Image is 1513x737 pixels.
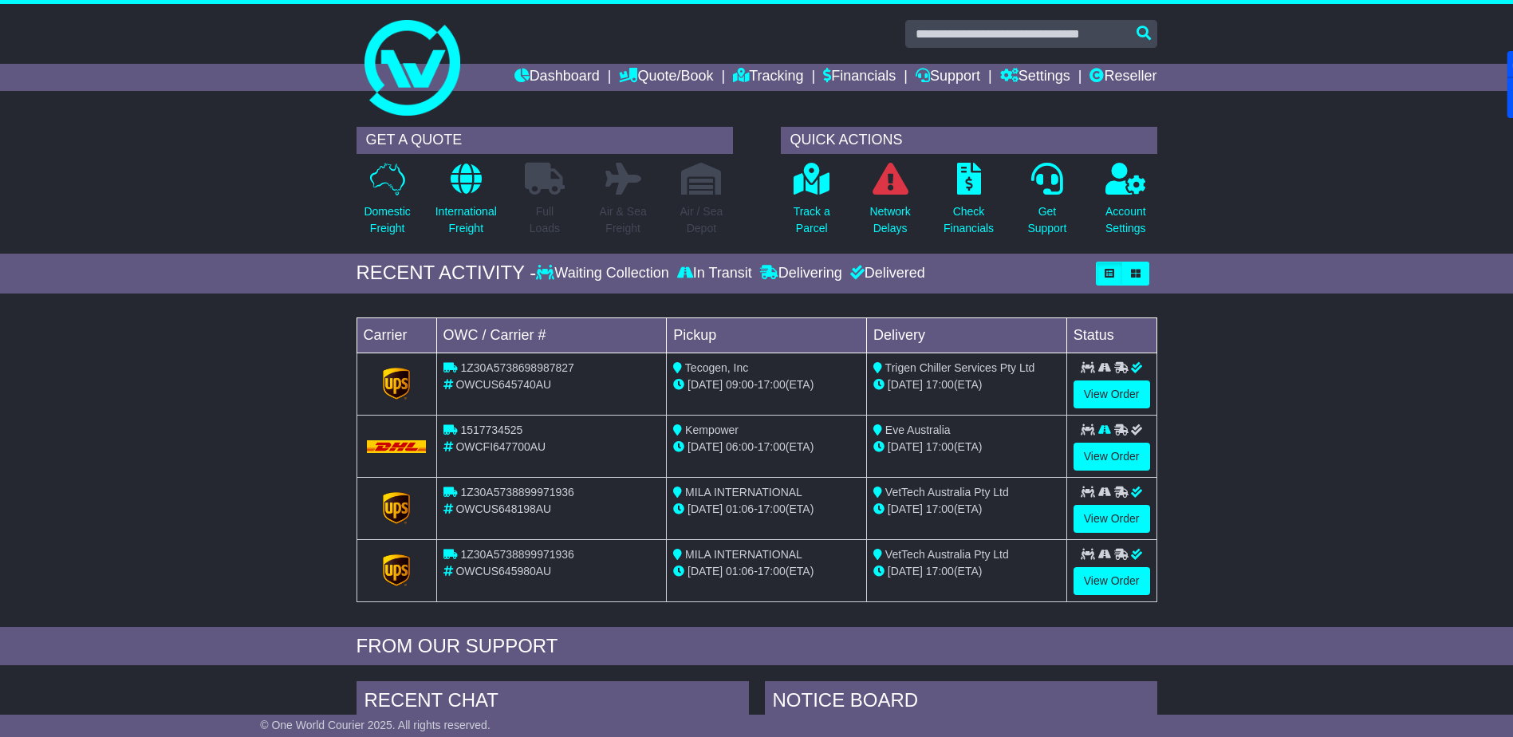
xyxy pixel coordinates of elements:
span: 17:00 [926,440,954,453]
span: [DATE] [888,503,923,515]
p: Track a Parcel [794,203,830,237]
a: CheckFinancials [943,162,995,246]
span: © One World Courier 2025. All rights reserved. [260,719,491,731]
span: 1Z30A5738698987827 [460,361,573,374]
a: View Order [1074,505,1150,533]
a: AccountSettings [1105,162,1147,246]
a: Support [916,64,980,91]
div: Waiting Collection [536,265,672,282]
span: 17:00 [758,565,786,577]
div: (ETA) [873,501,1060,518]
a: Reseller [1089,64,1156,91]
span: 17:00 [758,503,786,515]
span: 01:06 [726,565,754,577]
p: Account Settings [1105,203,1146,237]
a: NetworkDelays [869,162,911,246]
p: Air & Sea Freight [600,203,647,237]
div: Delivering [756,265,846,282]
span: Tecogen, Inc [685,361,748,374]
p: Domestic Freight [364,203,410,237]
td: OWC / Carrier # [436,317,667,353]
span: [DATE] [688,378,723,391]
span: VetTech Australia Pty Ltd [885,548,1009,561]
span: Kempower [685,424,739,436]
a: Settings [1000,64,1070,91]
span: 01:06 [726,503,754,515]
span: 1Z30A5738899971936 [460,486,573,499]
span: OWCFI647700AU [455,440,546,453]
a: Track aParcel [793,162,831,246]
span: Trigen Chiller Services Pty Ltd [885,361,1035,374]
span: 06:00 [726,440,754,453]
div: RECENT ACTIVITY - [357,262,537,285]
a: GetSupport [1026,162,1067,246]
span: Eve Australia [885,424,951,436]
span: 17:00 [758,440,786,453]
div: (ETA) [873,563,1060,580]
span: [DATE] [888,378,923,391]
span: OWCUS645980AU [455,565,551,577]
a: Financials [823,64,896,91]
div: GET A QUOTE [357,127,733,154]
a: DomesticFreight [363,162,411,246]
td: Pickup [667,317,867,353]
div: - (ETA) [673,439,860,455]
span: OWCUS648198AU [455,503,551,515]
div: FROM OUR SUPPORT [357,635,1157,658]
img: GetCarrierServiceLogo [383,492,410,524]
td: Delivery [866,317,1066,353]
div: Delivered [846,265,925,282]
span: [DATE] [688,503,723,515]
span: MILA INTERNATIONAL [685,548,802,561]
p: Check Financials [944,203,994,237]
div: In Transit [673,265,756,282]
span: MILA INTERNATIONAL [685,486,802,499]
span: 1517734525 [460,424,522,436]
span: VetTech Australia Pty Ltd [885,486,1009,499]
a: Quote/Book [619,64,713,91]
span: OWCUS645740AU [455,378,551,391]
a: Tracking [733,64,803,91]
span: [DATE] [888,440,923,453]
a: View Order [1074,443,1150,471]
td: Carrier [357,317,436,353]
div: NOTICE BOARD [765,681,1157,724]
a: View Order [1074,567,1150,595]
span: 17:00 [926,565,954,577]
div: - (ETA) [673,501,860,518]
span: [DATE] [688,565,723,577]
span: 17:00 [926,378,954,391]
p: Network Delays [869,203,910,237]
span: 17:00 [758,378,786,391]
span: 09:00 [726,378,754,391]
span: [DATE] [688,440,723,453]
span: 1Z30A5738899971936 [460,548,573,561]
img: DHL.png [367,440,427,453]
span: [DATE] [888,565,923,577]
div: RECENT CHAT [357,681,749,724]
div: QUICK ACTIONS [781,127,1157,154]
div: - (ETA) [673,563,860,580]
a: View Order [1074,380,1150,408]
p: Get Support [1027,203,1066,237]
img: GetCarrierServiceLogo [383,368,410,400]
span: 17:00 [926,503,954,515]
img: GetCarrierServiceLogo [383,554,410,586]
td: Status [1066,317,1156,353]
p: Air / Sea Depot [680,203,723,237]
div: (ETA) [873,439,1060,455]
a: InternationalFreight [435,162,498,246]
div: (ETA) [873,376,1060,393]
div: - (ETA) [673,376,860,393]
a: Dashboard [514,64,600,91]
p: International Freight [435,203,497,237]
p: Full Loads [525,203,565,237]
